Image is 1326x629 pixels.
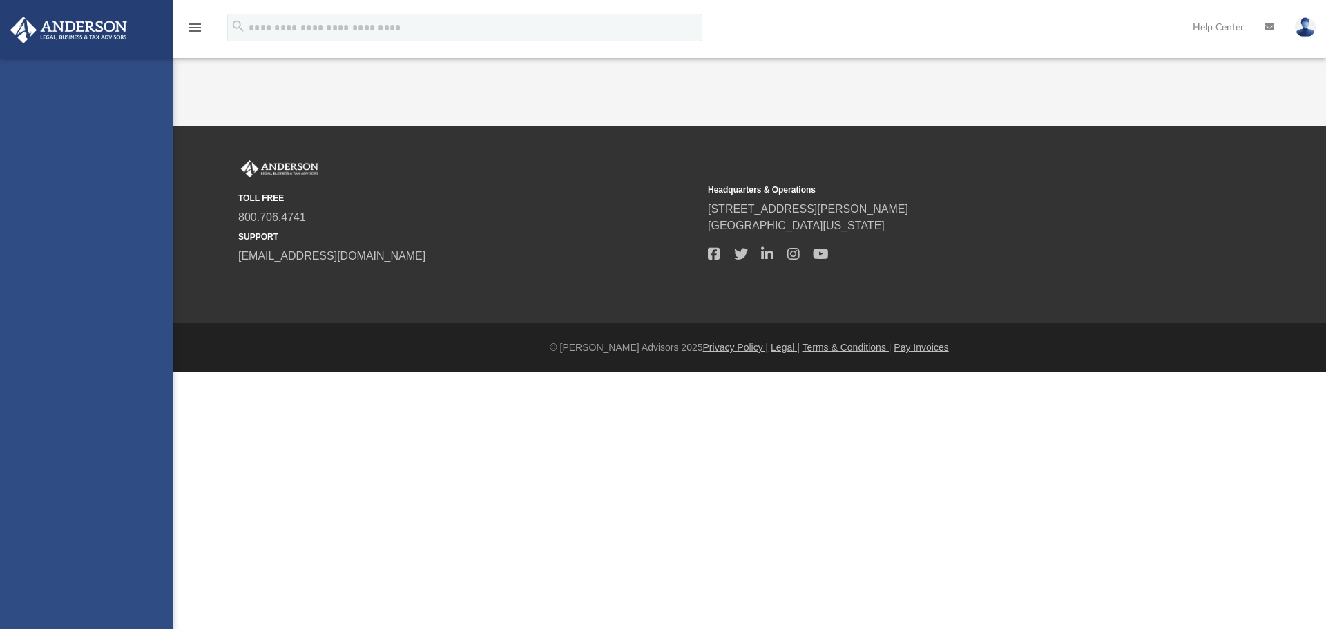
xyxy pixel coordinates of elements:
a: [STREET_ADDRESS][PERSON_NAME] [708,203,908,215]
a: 800.706.4741 [238,211,306,223]
a: Legal | [771,342,800,353]
img: User Pic [1295,17,1316,37]
a: Terms & Conditions | [803,342,892,353]
img: Anderson Advisors Platinum Portal [6,17,131,43]
i: search [231,19,246,34]
img: Anderson Advisors Platinum Portal [238,160,321,178]
i: menu [186,19,203,36]
small: TOLL FREE [238,192,698,204]
a: [EMAIL_ADDRESS][DOMAIN_NAME] [238,250,425,262]
small: SUPPORT [238,231,698,243]
a: menu [186,26,203,36]
div: © [PERSON_NAME] Advisors 2025 [173,340,1326,355]
a: [GEOGRAPHIC_DATA][US_STATE] [708,220,885,231]
a: Pay Invoices [894,342,948,353]
a: Privacy Policy | [703,342,769,353]
small: Headquarters & Operations [708,184,1168,196]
